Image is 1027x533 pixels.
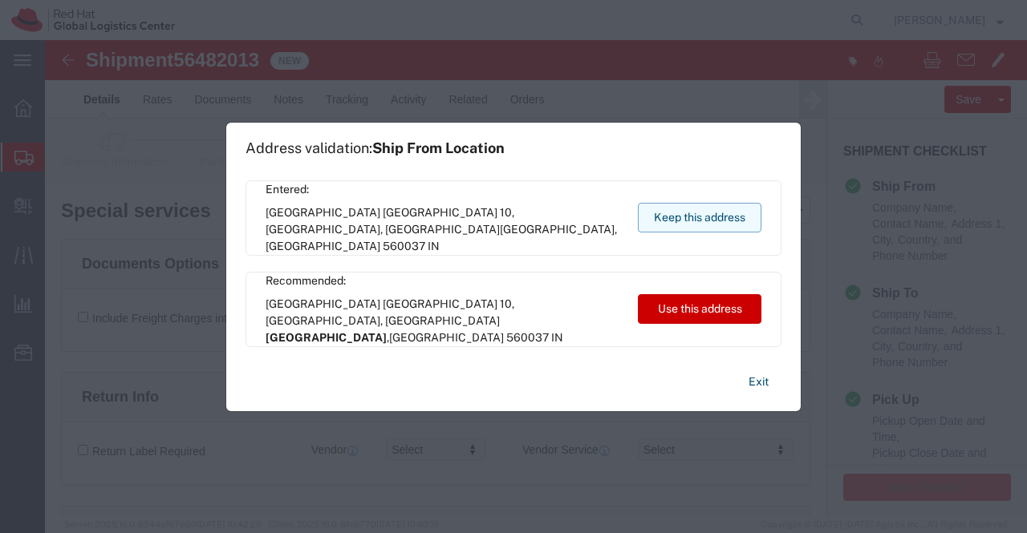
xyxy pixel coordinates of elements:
[266,181,623,198] span: Entered:
[266,204,623,255] span: [GEOGRAPHIC_DATA] [GEOGRAPHIC_DATA] 10, [GEOGRAPHIC_DATA], [GEOGRAPHIC_DATA] ,
[638,203,761,232] button: Keep this address
[428,240,440,252] span: IN
[372,139,505,156] span: Ship From Location
[266,331,387,344] span: [GEOGRAPHIC_DATA]
[389,331,504,344] span: [GEOGRAPHIC_DATA]
[266,240,380,252] span: [GEOGRAPHIC_DATA]
[500,223,615,236] span: [GEOGRAPHIC_DATA]
[246,139,505,157] h1: Address validation:
[383,240,425,252] span: 560037
[551,331,563,344] span: IN
[736,368,781,396] button: Exit
[506,331,549,344] span: 560037
[266,273,623,289] span: Recommended:
[266,296,623,346] span: [GEOGRAPHIC_DATA] [GEOGRAPHIC_DATA] 10, [GEOGRAPHIC_DATA], [GEOGRAPHIC_DATA] ,
[638,294,761,324] button: Use this address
